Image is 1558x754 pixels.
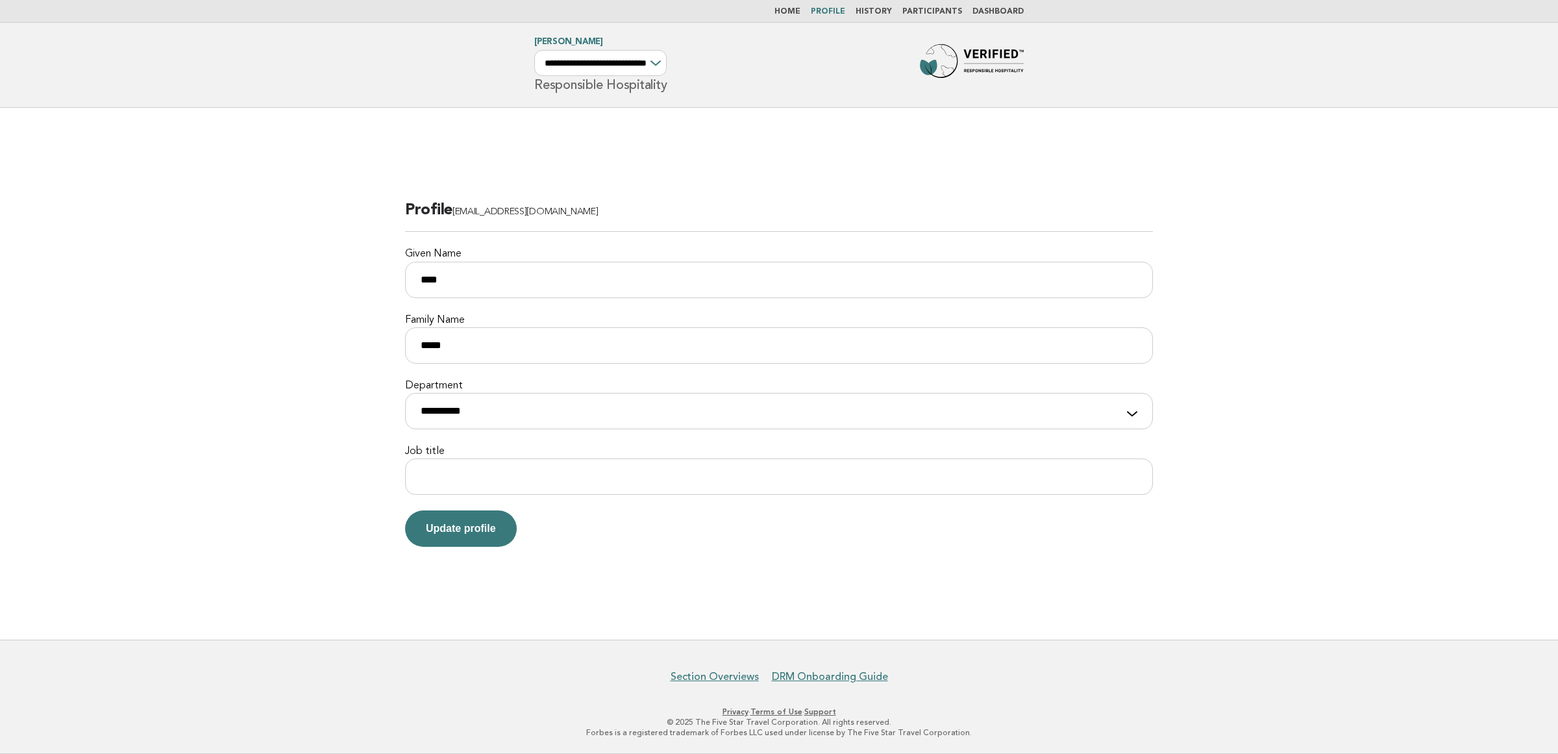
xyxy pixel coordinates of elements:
a: Terms of Use [750,707,802,716]
img: Forbes Travel Guide [920,44,1024,86]
p: Forbes is a registered trademark of Forbes LLC used under license by The Five Star Travel Corpora... [382,727,1176,738]
a: Profile [811,8,845,16]
h1: Responsible Hospitality [534,38,667,92]
span: [EMAIL_ADDRESS][DOMAIN_NAME] [452,207,599,217]
a: History [856,8,892,16]
label: Department [405,379,1153,393]
a: Dashboard [972,8,1024,16]
p: © 2025 The Five Star Travel Corporation. All rights reserved. [382,717,1176,727]
a: [PERSON_NAME] [534,38,603,46]
a: Participants [902,8,962,16]
a: Support [804,707,836,716]
a: Privacy [723,707,748,716]
a: Home [774,8,800,16]
p: · · [382,707,1176,717]
label: Given Name [405,247,1153,261]
label: Family Name [405,314,1153,327]
h2: Profile [405,200,1153,232]
a: Section Overviews [671,670,759,683]
button: Update profile [405,510,517,547]
a: DRM Onboarding Guide [772,670,888,683]
label: Job title [405,445,1153,459]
